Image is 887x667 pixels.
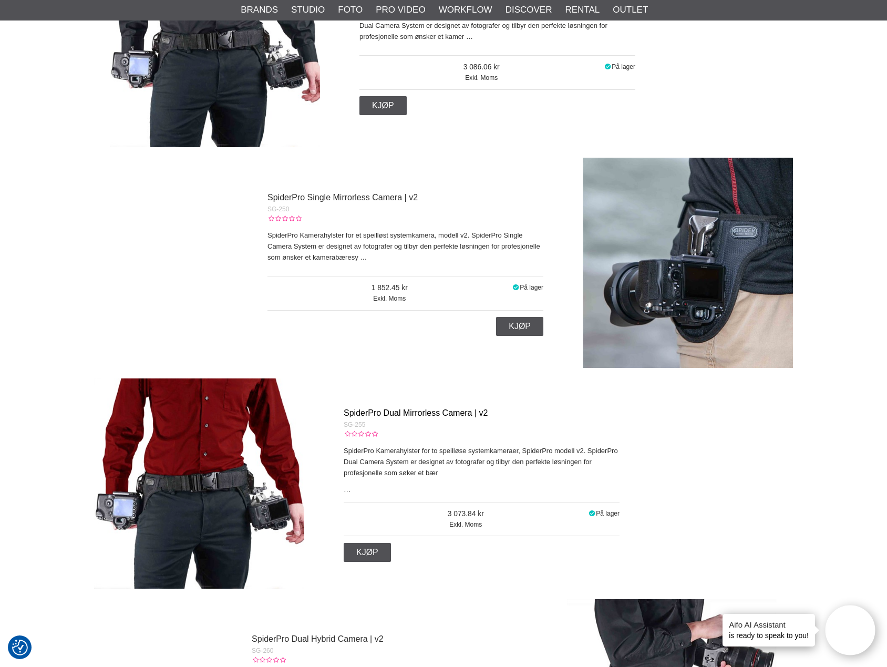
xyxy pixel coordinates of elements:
[338,3,363,17] a: Foto
[376,3,425,17] a: Pro Video
[588,510,596,517] i: På lager
[439,3,492,17] a: Workflow
[267,230,543,263] p: SpiderPro Kamerahylster for et speilløst systemkamera, modell v2. SpiderPro Single Camera System ...
[596,510,620,517] span: På lager
[359,9,635,42] p: SpiderPro Kamerahylster for to DSLR-kameraer, Spider Holster modell v2. SpiderPro v2 Dual Camera ...
[252,634,383,643] a: SpiderPro Dual Hybrid Camera | v2
[241,3,278,17] a: Brands
[344,486,350,494] a: …
[12,638,28,657] button: Samtykkepreferanser
[603,63,612,70] i: På lager
[359,96,407,115] a: Kjøp
[344,429,377,439] div: Kundevurdering: 0
[267,214,301,223] div: Kundevurdering: 0
[344,446,620,478] p: SpiderPro Kamerahylster for to speilløse systemkameraer, SpiderPro modell v2. SpiderPro Dual Came...
[723,614,815,647] div: is ready to speak to you!
[344,520,588,529] span: Exkl. Moms
[344,408,488,417] a: SpiderPro Dual Mirrorless Camera | v2
[267,193,418,202] a: SpiderPro Single Mirrorless Camera | v2
[344,421,365,428] span: SG-255
[344,509,588,520] span: 3 073.84
[291,3,325,17] a: Studio
[729,619,809,630] h4: Aifo AI Assistant
[252,655,285,665] div: Kundevurdering: 0
[252,647,273,654] span: SG-260
[520,284,543,291] span: På lager
[267,283,512,294] span: 1 852.45
[94,378,304,589] img: SpiderPro Dual Mirrorless Camera | v2
[613,3,648,17] a: Outlet
[359,73,604,83] span: Exkl. Moms
[267,206,289,213] span: SG-250
[496,317,543,336] a: Kjøp
[506,3,552,17] a: Discover
[12,640,28,655] img: Revisit consent button
[612,63,635,70] span: På lager
[565,3,600,17] a: Rental
[466,33,473,40] a: …
[359,62,604,73] span: 3 086.06
[360,253,367,261] a: …
[344,543,391,562] a: Kjøp
[512,284,520,291] i: På lager
[583,158,793,368] img: SpiderPro Single Mirrorless Camera | v2
[267,294,512,303] span: Exkl. Moms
